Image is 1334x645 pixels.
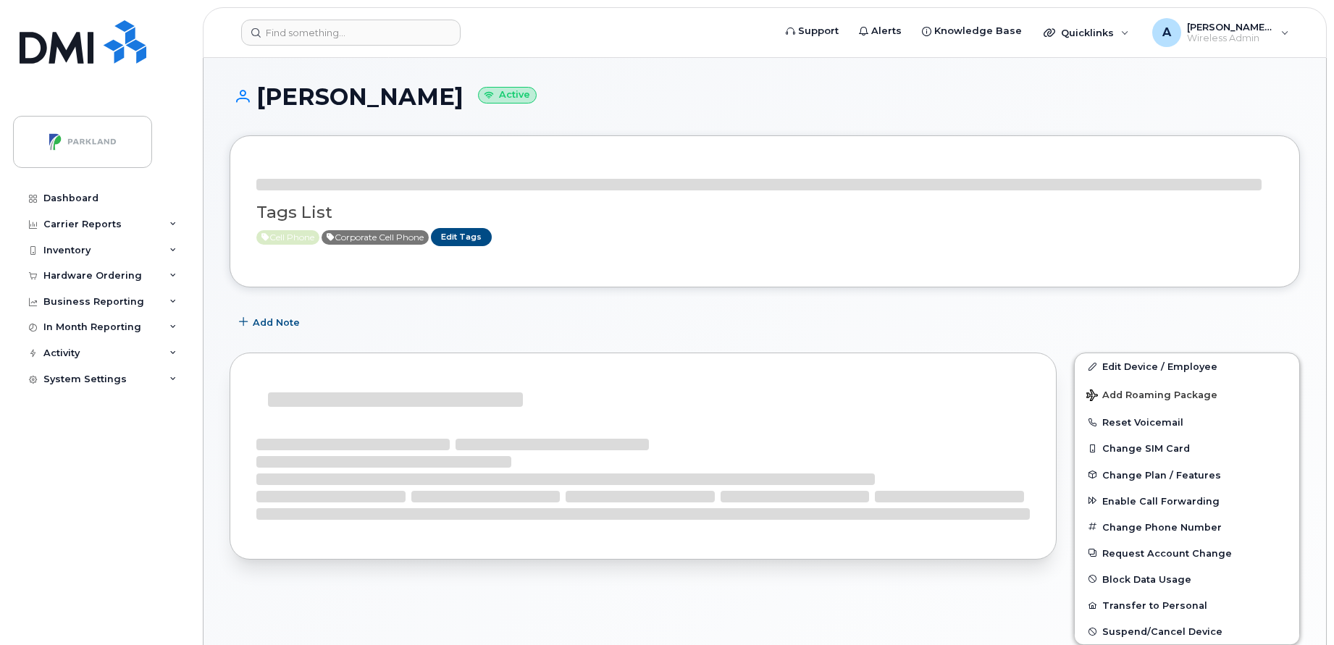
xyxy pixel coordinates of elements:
button: Change Phone Number [1075,514,1299,540]
span: Enable Call Forwarding [1102,495,1220,506]
h3: Tags List [256,203,1273,222]
button: Reset Voicemail [1075,409,1299,435]
span: Active [322,230,429,245]
button: Change SIM Card [1075,435,1299,461]
button: Transfer to Personal [1075,592,1299,618]
span: Suspend/Cancel Device [1102,626,1222,637]
button: Block Data Usage [1075,566,1299,592]
button: Enable Call Forwarding [1075,488,1299,514]
button: Change Plan / Features [1075,462,1299,488]
span: Change Plan / Features [1102,469,1221,480]
span: Active [256,230,319,245]
a: Edit Tags [431,228,492,246]
a: Edit Device / Employee [1075,353,1299,379]
span: Add Note [253,316,300,329]
button: Request Account Change [1075,540,1299,566]
small: Active [478,87,537,104]
button: Add Note [230,309,312,335]
h1: [PERSON_NAME] [230,84,1300,109]
button: Add Roaming Package [1075,379,1299,409]
span: Add Roaming Package [1086,389,1217,403]
button: Suspend/Cancel Device [1075,618,1299,644]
